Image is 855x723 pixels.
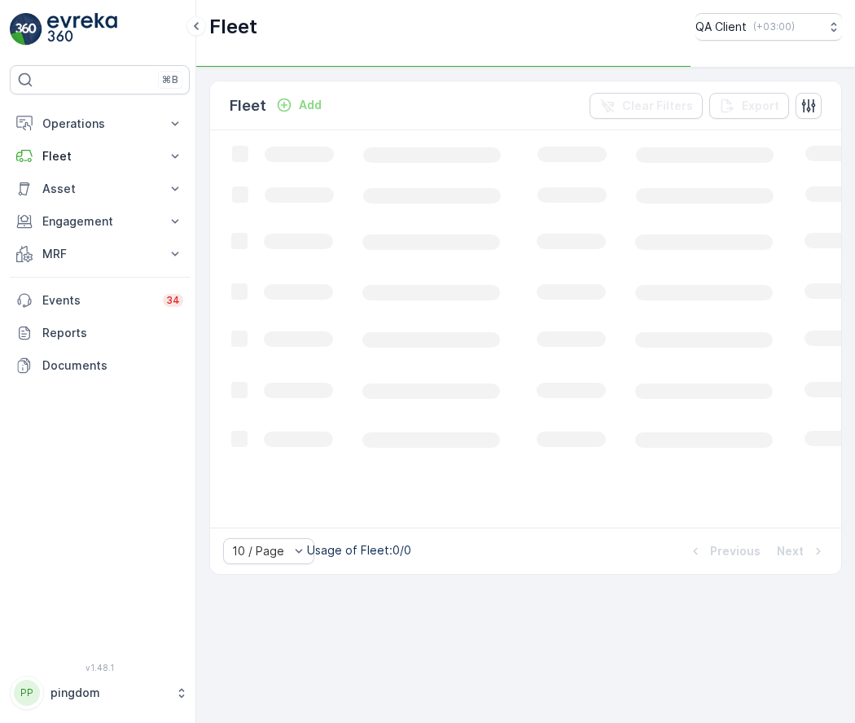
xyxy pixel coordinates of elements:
[10,663,190,673] span: v 1.48.1
[50,685,167,701] p: pingdom
[10,284,190,317] a: Events34
[42,325,183,341] p: Reports
[10,317,190,349] a: Reports
[710,543,761,559] p: Previous
[209,14,257,40] p: Fleet
[14,680,40,706] div: PP
[42,357,183,374] p: Documents
[42,292,153,309] p: Events
[753,20,795,33] p: ( +03:00 )
[47,13,117,46] img: logo_light-DOdMpM7g.png
[162,73,178,86] p: ⌘B
[299,97,322,113] p: Add
[166,294,180,307] p: 34
[590,93,703,119] button: Clear Filters
[709,93,789,119] button: Export
[695,19,747,35] p: QA Client
[42,213,157,230] p: Engagement
[42,148,157,164] p: Fleet
[42,181,157,197] p: Asset
[10,205,190,238] button: Engagement
[775,541,828,561] button: Next
[10,349,190,382] a: Documents
[307,542,411,559] p: Usage of Fleet : 0/0
[686,541,762,561] button: Previous
[42,246,157,262] p: MRF
[10,107,190,140] button: Operations
[10,676,190,710] button: PPpingdom
[10,238,190,270] button: MRF
[10,173,190,205] button: Asset
[270,95,328,115] button: Add
[10,13,42,46] img: logo
[622,98,693,114] p: Clear Filters
[230,94,266,117] p: Fleet
[695,13,842,41] button: QA Client(+03:00)
[42,116,157,132] p: Operations
[742,98,779,114] p: Export
[10,140,190,173] button: Fleet
[777,543,804,559] p: Next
